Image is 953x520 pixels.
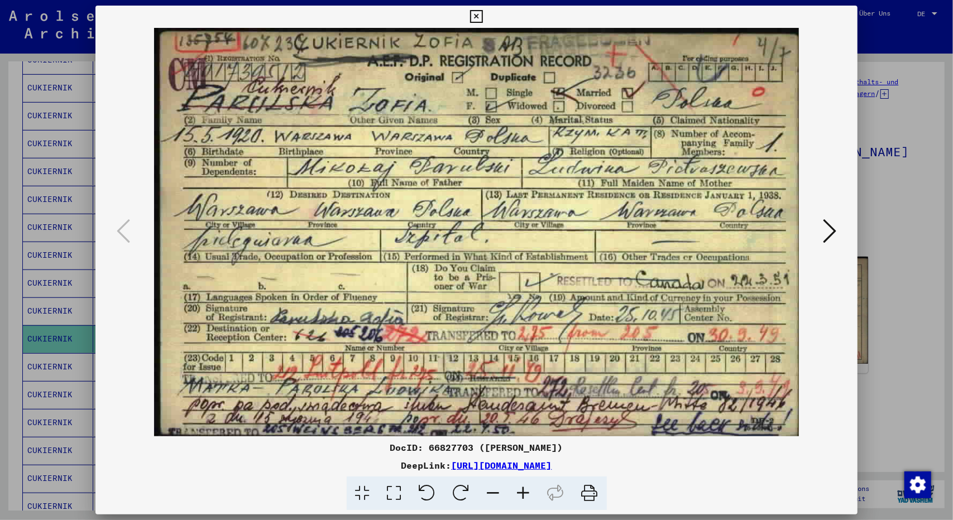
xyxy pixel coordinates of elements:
[95,441,858,454] div: DocID: 66827703 ([PERSON_NAME])
[133,28,820,436] img: 001.jpg
[95,459,858,472] div: DeepLink:
[452,460,552,471] a: [URL][DOMAIN_NAME]
[904,471,931,498] img: Zustimmung ändern
[904,471,931,498] div: Zustimmung ändern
